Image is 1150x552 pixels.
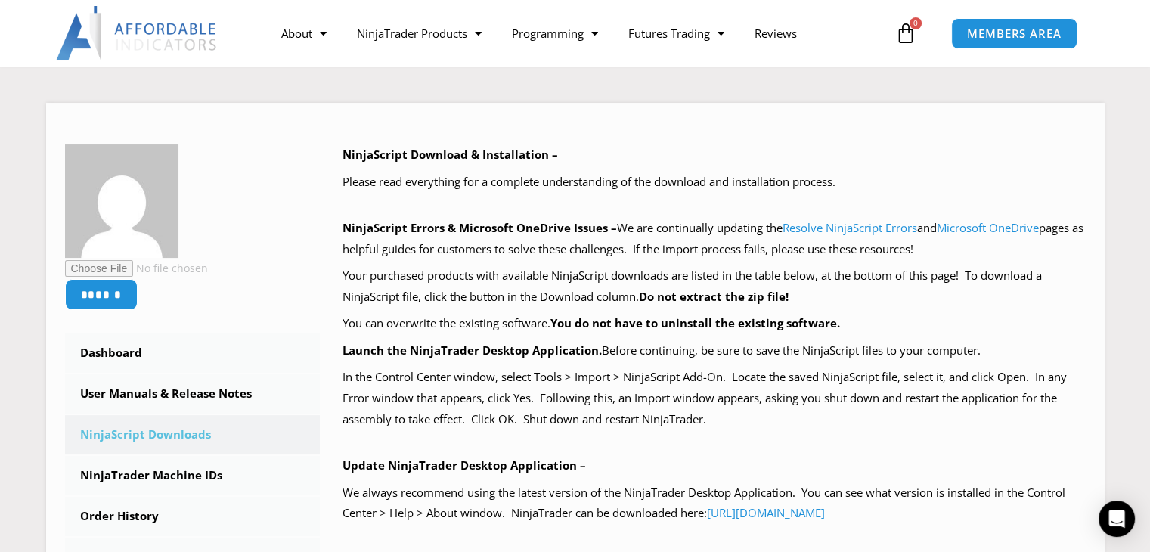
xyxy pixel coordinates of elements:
[65,374,321,414] a: User Manuals & Release Notes
[65,333,321,373] a: Dashboard
[343,343,602,358] b: Launch the NinjaTrader Desktop Application.
[639,289,789,304] b: Do not extract the zip file!
[967,28,1062,39] span: MEMBERS AREA
[65,497,321,536] a: Order History
[707,505,825,520] a: [URL][DOMAIN_NAME]
[497,16,613,51] a: Programming
[343,265,1086,308] p: Your purchased products with available NinjaScript downloads are listed in the table below, at th...
[1099,501,1135,537] div: Open Intercom Messenger
[343,367,1086,430] p: In the Control Center window, select Tools > Import > NinjaScript Add-On. Locate the saved NinjaS...
[783,220,917,235] a: Resolve NinjaScript Errors
[910,17,922,29] span: 0
[343,172,1086,193] p: Please read everything for a complete understanding of the download and installation process.
[342,16,497,51] a: NinjaTrader Products
[873,11,939,55] a: 0
[65,144,178,258] img: 4a6790164b216e562b5c3a413404de7fbb3d2e3c916a0567174af879a4bcf110
[739,16,812,51] a: Reviews
[266,16,891,51] nav: Menu
[266,16,342,51] a: About
[343,218,1086,260] p: We are continually updating the and pages as helpful guides for customers to solve these challeng...
[613,16,739,51] a: Futures Trading
[343,340,1086,361] p: Before continuing, be sure to save the NinjaScript files to your computer.
[65,456,321,495] a: NinjaTrader Machine IDs
[937,220,1039,235] a: Microsoft OneDrive
[56,6,219,60] img: LogoAI | Affordable Indicators – NinjaTrader
[343,220,617,235] b: NinjaScript Errors & Microsoft OneDrive Issues –
[550,315,840,330] b: You do not have to uninstall the existing software.
[343,457,586,473] b: Update NinjaTrader Desktop Application –
[343,147,558,162] b: NinjaScript Download & Installation –
[65,415,321,454] a: NinjaScript Downloads
[951,18,1077,49] a: MEMBERS AREA
[343,313,1086,334] p: You can overwrite the existing software.
[343,482,1086,525] p: We always recommend using the latest version of the NinjaTrader Desktop Application. You can see ...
